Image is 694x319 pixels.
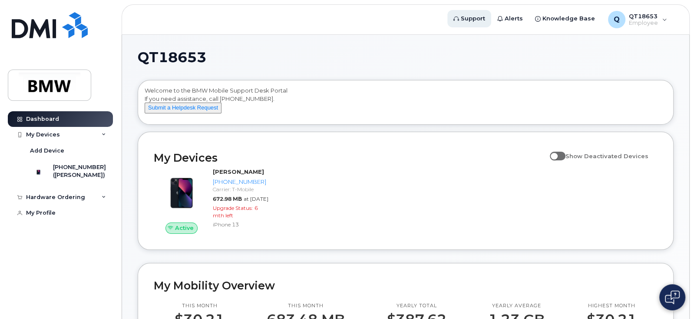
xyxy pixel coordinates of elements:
[213,205,258,219] span: 6 mth left
[145,103,221,113] button: Submit a Helpdesk Request
[145,104,221,111] a: Submit a Helpdesk Request
[387,302,446,309] p: Yearly total
[175,302,225,309] p: This month
[161,172,202,214] img: image20231002-3703462-1ig824h.jpeg
[138,51,206,64] span: QT18653
[154,279,658,292] h2: My Mobility Overview
[213,196,242,202] span: 672.98 MB
[154,168,272,234] a: Active[PERSON_NAME][PHONE_NUMBER]Carrier: T-Mobile672.98 MBat [DATE]Upgrade Status:6 mth leftiPho...
[213,221,268,228] div: iPhone 13
[213,178,268,186] div: [PHONE_NUMBER]
[244,196,268,202] span: at [DATE]
[213,186,268,193] div: Carrier: T-Mobile
[145,86,667,121] div: Welcome to the BMW Mobile Support Desk Portal If you need assistance, call [PHONE_NUMBER].
[550,148,557,155] input: Show Deactivated Devices
[587,302,637,309] p: Highest month
[565,153,648,159] span: Show Deactivated Devices
[175,224,194,232] span: Active
[665,290,680,304] img: Open chat
[213,205,253,211] span: Upgrade Status:
[488,302,545,309] p: Yearly average
[267,302,345,309] p: This month
[154,151,545,164] h2: My Devices
[213,168,264,175] strong: [PERSON_NAME]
